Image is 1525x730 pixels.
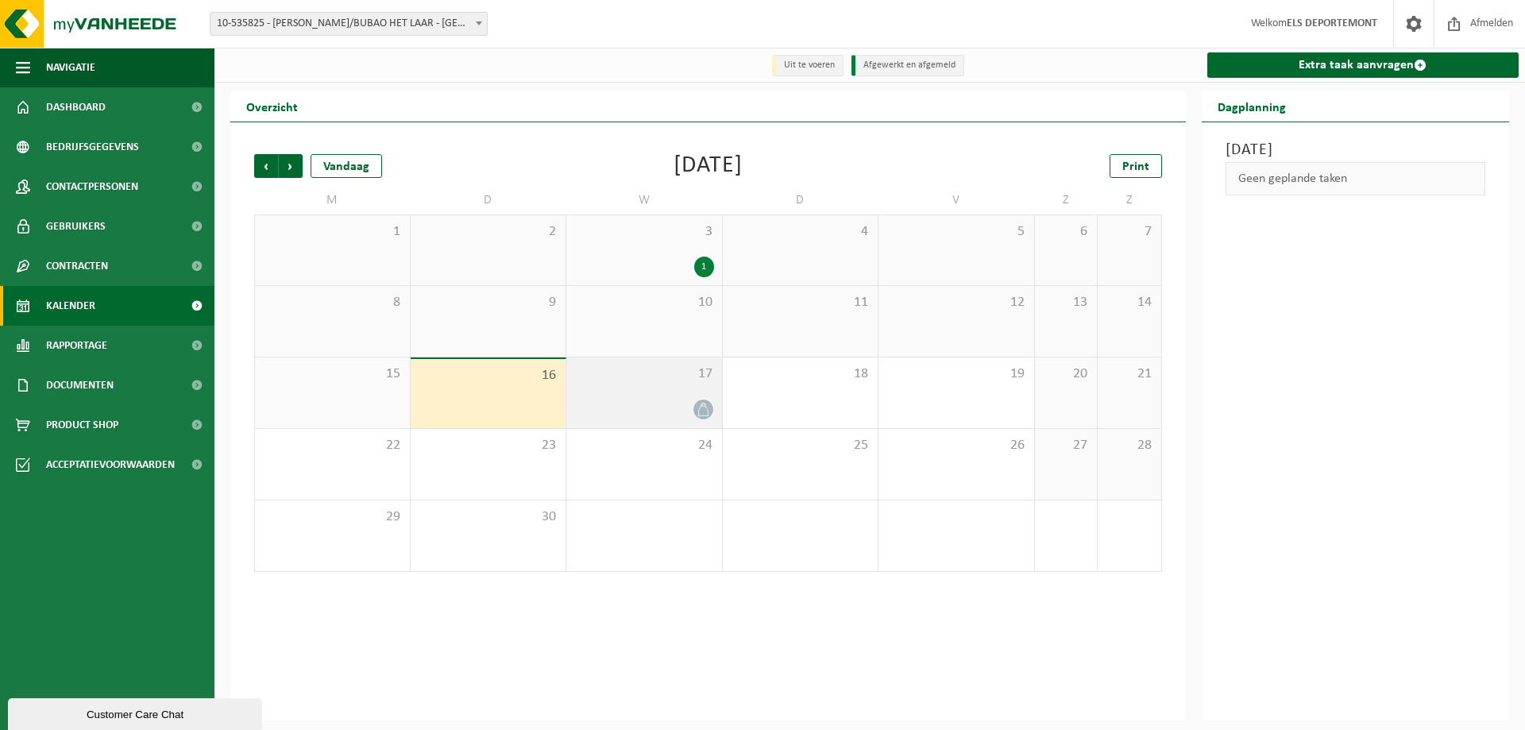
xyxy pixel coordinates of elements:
[574,294,714,311] span: 10
[723,186,879,214] td: D
[1207,52,1519,78] a: Extra taak aanvragen
[230,91,314,122] h2: Overzicht
[574,437,714,454] span: 24
[731,437,871,454] span: 25
[1110,154,1162,178] a: Print
[1043,294,1090,311] span: 13
[731,223,871,241] span: 4
[46,87,106,127] span: Dashboard
[46,167,138,207] span: Contactpersonen
[674,154,743,178] div: [DATE]
[46,127,139,167] span: Bedrijfsgegevens
[878,186,1035,214] td: V
[46,445,175,485] span: Acceptatievoorwaarden
[574,223,714,241] span: 3
[411,186,567,214] td: D
[46,405,118,445] span: Product Shop
[694,257,714,277] div: 1
[46,286,95,326] span: Kalender
[254,186,411,214] td: M
[279,154,303,178] span: Volgende
[1106,365,1152,383] span: 21
[210,12,488,36] span: 10-535825 - OSCAR ROMERO VZW/BUBAO HET LAAR - DENDERMONDE
[254,154,278,178] span: Vorige
[1287,17,1377,29] strong: ELS DEPORTEMONT
[46,48,95,87] span: Navigatie
[46,246,108,286] span: Contracten
[574,365,714,383] span: 17
[419,367,558,384] span: 16
[419,437,558,454] span: 23
[731,294,871,311] span: 11
[419,508,558,526] span: 30
[263,508,402,526] span: 29
[263,294,402,311] span: 8
[886,223,1026,241] span: 5
[1226,138,1486,162] h3: [DATE]
[419,223,558,241] span: 2
[1043,365,1090,383] span: 20
[1122,160,1149,173] span: Print
[1035,186,1098,214] td: Z
[419,294,558,311] span: 9
[1098,186,1161,214] td: Z
[1043,223,1090,241] span: 6
[1202,91,1302,122] h2: Dagplanning
[1106,223,1152,241] span: 7
[46,365,114,405] span: Documenten
[851,55,964,76] li: Afgewerkt en afgemeld
[566,186,723,214] td: W
[1106,437,1152,454] span: 28
[1226,162,1486,195] div: Geen geplande taken
[46,207,106,246] span: Gebruikers
[772,55,844,76] li: Uit te voeren
[886,437,1026,454] span: 26
[731,365,871,383] span: 18
[263,365,402,383] span: 15
[263,223,402,241] span: 1
[1043,437,1090,454] span: 27
[886,294,1026,311] span: 12
[263,437,402,454] span: 22
[46,326,107,365] span: Rapportage
[210,13,487,35] span: 10-535825 - OSCAR ROMERO VZW/BUBAO HET LAAR - DENDERMONDE
[311,154,382,178] div: Vandaag
[8,695,265,730] iframe: chat widget
[886,365,1026,383] span: 19
[1106,294,1152,311] span: 14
